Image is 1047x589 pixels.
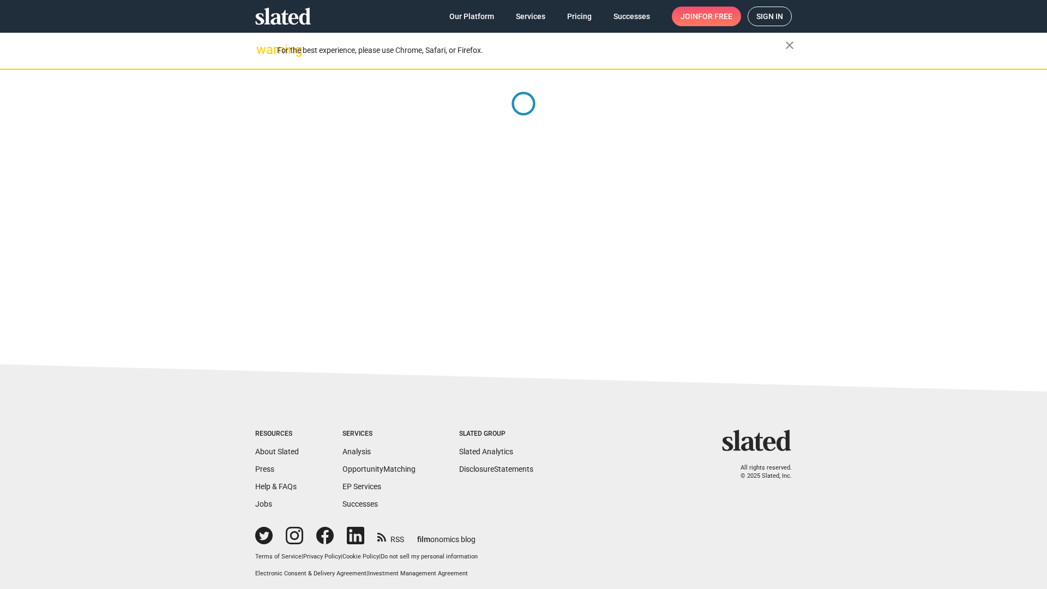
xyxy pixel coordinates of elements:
[255,570,366,577] a: Electronic Consent & Delivery Agreement
[366,570,368,577] span: |
[605,7,659,26] a: Successes
[342,482,381,491] a: EP Services
[417,535,430,544] span: film
[507,7,554,26] a: Services
[681,7,732,26] span: Join
[256,43,269,56] mat-icon: warning
[303,553,341,560] a: Privacy Policy
[377,528,404,545] a: RSS
[729,464,792,480] p: All rights reserved. © 2025 Slated, Inc.
[342,430,416,438] div: Services
[342,500,378,508] a: Successes
[459,447,513,456] a: Slated Analytics
[459,430,533,438] div: Slated Group
[255,430,299,438] div: Resources
[342,447,371,456] a: Analysis
[558,7,600,26] a: Pricing
[342,465,416,473] a: OpportunityMatching
[441,7,503,26] a: Our Platform
[381,553,478,561] button: Do not sell my personal information
[255,553,302,560] a: Terms of Service
[449,7,494,26] span: Our Platform
[698,7,732,26] span: for free
[255,482,297,491] a: Help & FAQs
[277,43,785,58] div: For the best experience, please use Chrome, Safari, or Firefox.
[368,570,468,577] a: Investment Management Agreement
[255,500,272,508] a: Jobs
[748,7,792,26] a: Sign in
[783,39,796,52] mat-icon: close
[302,553,303,560] span: |
[255,465,274,473] a: Press
[255,447,299,456] a: About Slated
[342,553,379,560] a: Cookie Policy
[672,7,741,26] a: Joinfor free
[459,465,533,473] a: DisclosureStatements
[756,7,783,26] span: Sign in
[613,7,650,26] span: Successes
[417,526,476,545] a: filmonomics blog
[379,553,381,560] span: |
[567,7,592,26] span: Pricing
[516,7,545,26] span: Services
[341,553,342,560] span: |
